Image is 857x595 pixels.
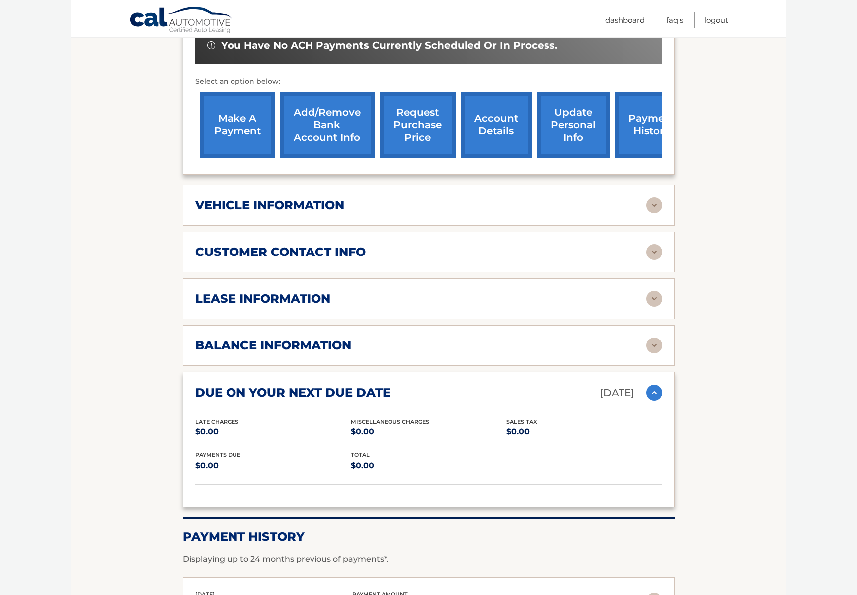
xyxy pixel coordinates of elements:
[183,529,675,544] h2: Payment History
[646,338,662,353] img: accordion-rest.svg
[207,41,215,49] img: alert-white.svg
[195,198,344,213] h2: vehicle information
[195,459,351,473] p: $0.00
[351,418,429,425] span: Miscellaneous Charges
[615,92,689,158] a: payment history
[200,92,275,158] a: make a payment
[351,425,506,439] p: $0.00
[666,12,683,28] a: FAQ's
[605,12,645,28] a: Dashboard
[646,291,662,307] img: accordion-rest.svg
[195,338,351,353] h2: balance information
[195,451,240,458] span: Payments Due
[195,385,390,400] h2: due on your next due date
[600,384,634,402] p: [DATE]
[351,451,370,458] span: total
[195,245,366,259] h2: customer contact info
[183,553,675,565] p: Displaying up to 24 months previous of payments*.
[646,385,662,401] img: accordion-active.svg
[646,197,662,213] img: accordion-rest.svg
[537,92,610,158] a: update personal info
[195,425,351,439] p: $0.00
[129,6,234,35] a: Cal Automotive
[195,291,330,306] h2: lease information
[704,12,728,28] a: Logout
[506,425,662,439] p: $0.00
[461,92,532,158] a: account details
[195,76,662,87] p: Select an option below:
[351,459,506,473] p: $0.00
[195,418,238,425] span: Late Charges
[280,92,375,158] a: Add/Remove bank account info
[506,418,537,425] span: Sales Tax
[221,39,557,52] span: You have no ACH payments currently scheduled or in process.
[646,244,662,260] img: accordion-rest.svg
[380,92,456,158] a: request purchase price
